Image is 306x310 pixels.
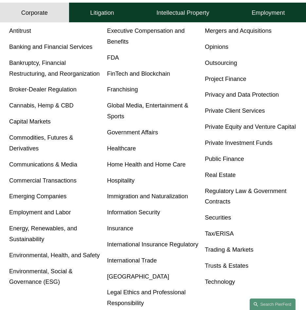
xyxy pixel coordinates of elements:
a: Public Finance [205,155,244,162]
a: Cannabis, Hemp & CBD [9,102,74,109]
a: Mergers and Acquisitions [205,27,272,34]
a: Immigration and Naturalization [107,193,188,200]
a: Government Affairs [107,129,158,136]
a: [GEOGRAPHIC_DATA] [107,273,169,280]
a: Private Equity and Venture Capital [205,123,296,130]
h4: Litigation [90,9,114,16]
a: Emerging Companies [9,193,66,200]
a: Executive Compensation and Benefits [107,27,185,45]
a: Private Investment Funds [205,139,273,146]
a: Healthcare [107,145,136,152]
a: Capital Markets [9,118,51,125]
a: Trading & Markets [205,246,253,253]
a: Trusts & Estates [205,262,248,269]
a: Home Health and Home Care [107,161,186,168]
h4: Corporate [21,9,48,16]
a: Technology [205,278,235,285]
a: Private Client Services [205,107,265,114]
a: Environmental, Social & Governance (ESG) [9,268,73,285]
a: FDA [107,54,119,61]
a: Search this site [250,299,296,310]
a: Hospitality [107,177,135,184]
a: Project Finance [205,75,246,82]
a: Employment and Labor [9,209,71,216]
a: Tax/ERISA [205,230,234,237]
a: Opinions [205,43,228,50]
h4: Intellectual Property [156,9,209,16]
a: Banking and Financial Services [9,43,92,50]
a: FinTech and Blockchain [107,70,170,77]
a: Information Security [107,209,160,216]
a: Legal Ethics and Professional Responsibility [107,289,186,306]
a: Bankruptcy, Financial Restructuring, and Reorganization [9,59,100,77]
a: International Trade [107,257,157,264]
a: Energy, Renewables, and Sustainability [9,225,77,242]
a: Broker-Dealer Regulation [9,86,77,93]
a: Antitrust [9,27,31,34]
a: Commercial Transactions [9,177,77,184]
h4: Employment [252,9,285,16]
a: Regulatory Law & Government Contracts [205,187,286,205]
a: Privacy and Data Protection [205,91,279,98]
a: Environmental, Health, and Safety [9,252,100,259]
a: Real Estate [205,171,236,178]
a: Insurance [107,225,133,232]
a: Outsourcing [205,59,237,66]
a: Global Media, Entertainment & Sports [107,102,188,120]
a: Franchising [107,86,138,93]
a: International Insurance Regulatory [107,241,198,248]
a: Securities [205,214,231,221]
a: Commodities, Futures & Derivatives [9,134,73,152]
a: Communications & Media [9,161,77,168]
